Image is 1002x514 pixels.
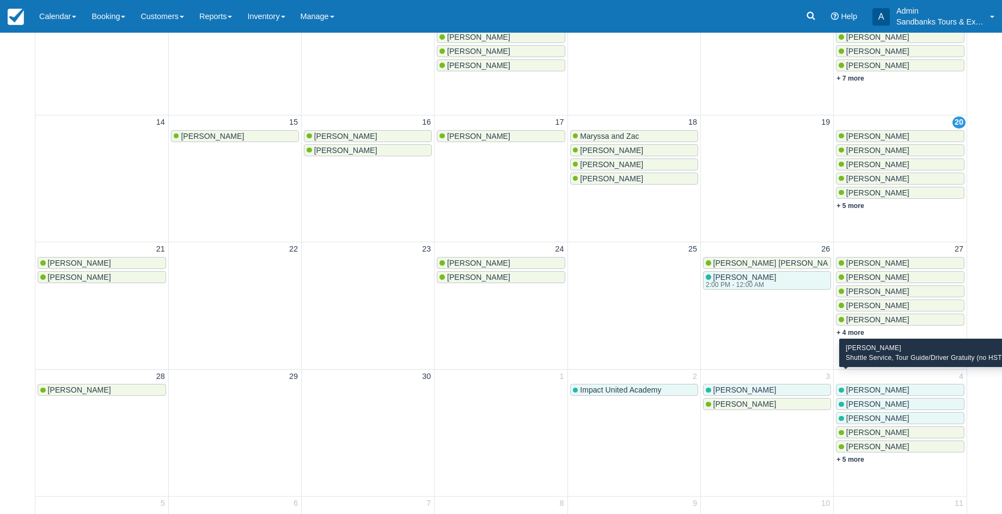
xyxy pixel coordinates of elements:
[38,384,166,396] a: [PERSON_NAME]
[836,426,964,438] a: [PERSON_NAME]
[580,160,643,169] span: [PERSON_NAME]
[952,243,966,255] a: 27
[8,9,24,25] img: checkfront-main-nav-mini-logo.png
[420,117,433,128] a: 16
[437,271,565,283] a: [PERSON_NAME]
[952,498,966,510] a: 11
[836,45,964,57] a: [PERSON_NAME]
[447,33,510,41] span: [PERSON_NAME]
[713,273,777,282] span: [PERSON_NAME]
[437,59,565,71] a: [PERSON_NAME]
[819,498,832,510] a: 10
[154,243,167,255] a: 21
[48,259,111,267] span: [PERSON_NAME]
[691,498,699,510] a: 9
[836,187,964,199] a: [PERSON_NAME]
[580,174,643,183] span: [PERSON_NAME]
[580,146,643,155] span: [PERSON_NAME]
[154,117,167,128] a: 14
[836,314,964,326] a: [PERSON_NAME]
[304,144,432,156] a: [PERSON_NAME]
[713,400,777,408] span: [PERSON_NAME]
[570,144,698,156] a: [PERSON_NAME]
[819,117,832,128] a: 19
[420,371,433,383] a: 30
[836,271,964,283] a: [PERSON_NAME]
[424,498,433,510] a: 7
[181,132,244,140] span: [PERSON_NAME]
[691,371,699,383] a: 2
[846,273,909,282] span: [PERSON_NAME]
[836,456,864,463] a: + 5 more
[447,61,510,70] span: [PERSON_NAME]
[836,31,964,43] a: [PERSON_NAME]
[570,384,698,396] a: Impact United Academy
[38,271,166,283] a: [PERSON_NAME]
[706,282,774,288] div: 2:00 PM - 12:00 AM
[558,371,566,383] a: 1
[846,400,909,408] span: [PERSON_NAME]
[846,301,909,310] span: [PERSON_NAME]
[713,385,777,394] span: [PERSON_NAME]
[836,257,964,269] a: [PERSON_NAME]
[686,117,699,128] a: 18
[570,158,698,170] a: [PERSON_NAME]
[846,160,909,169] span: [PERSON_NAME]
[846,132,909,140] span: [PERSON_NAME]
[171,130,299,142] a: [PERSON_NAME]
[846,315,909,324] span: [PERSON_NAME]
[841,12,857,21] span: Help
[558,498,566,510] a: 8
[580,385,661,394] span: Impact United Academy
[570,173,698,185] a: [PERSON_NAME]
[154,371,167,383] a: 28
[420,243,433,255] a: 23
[846,442,909,451] span: [PERSON_NAME]
[314,146,377,155] span: [PERSON_NAME]
[836,299,964,311] a: [PERSON_NAME]
[896,5,983,16] p: Admin
[836,59,964,71] a: [PERSON_NAME]
[846,146,909,155] span: [PERSON_NAME]
[158,498,167,510] a: 5
[570,130,698,142] a: Maryssa and Zac
[703,257,831,269] a: [PERSON_NAME] [PERSON_NAME]
[846,47,909,56] span: [PERSON_NAME]
[846,259,909,267] span: [PERSON_NAME]
[836,130,964,142] a: [PERSON_NAME]
[846,428,909,437] span: [PERSON_NAME]
[836,144,964,156] a: [PERSON_NAME]
[553,243,566,255] a: 24
[287,243,300,255] a: 22
[872,8,890,26] div: A
[38,257,166,269] a: [PERSON_NAME]
[836,412,964,424] a: [PERSON_NAME]
[291,498,300,510] a: 6
[846,287,909,296] span: [PERSON_NAME]
[447,273,510,282] span: [PERSON_NAME]
[836,384,964,396] a: [PERSON_NAME]
[304,130,432,142] a: [PERSON_NAME]
[703,398,831,410] a: [PERSON_NAME]
[896,16,983,27] p: Sandbanks Tours & Experiences
[836,158,964,170] a: [PERSON_NAME]
[836,329,864,336] a: + 4 more
[846,385,909,394] span: [PERSON_NAME]
[437,31,565,43] a: [PERSON_NAME]
[437,45,565,57] a: [PERSON_NAME]
[437,257,565,269] a: [PERSON_NAME]
[846,188,909,197] span: [PERSON_NAME]
[846,174,909,183] span: [PERSON_NAME]
[846,61,909,70] span: [PERSON_NAME]
[447,132,510,140] span: [PERSON_NAME]
[836,285,964,297] a: [PERSON_NAME]
[686,243,699,255] a: 25
[713,259,842,267] span: [PERSON_NAME] [PERSON_NAME]
[836,202,864,210] a: + 5 more
[703,384,831,396] a: [PERSON_NAME]
[447,47,510,56] span: [PERSON_NAME]
[952,117,966,128] a: 20
[447,259,510,267] span: [PERSON_NAME]
[314,132,377,140] span: [PERSON_NAME]
[287,117,300,128] a: 15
